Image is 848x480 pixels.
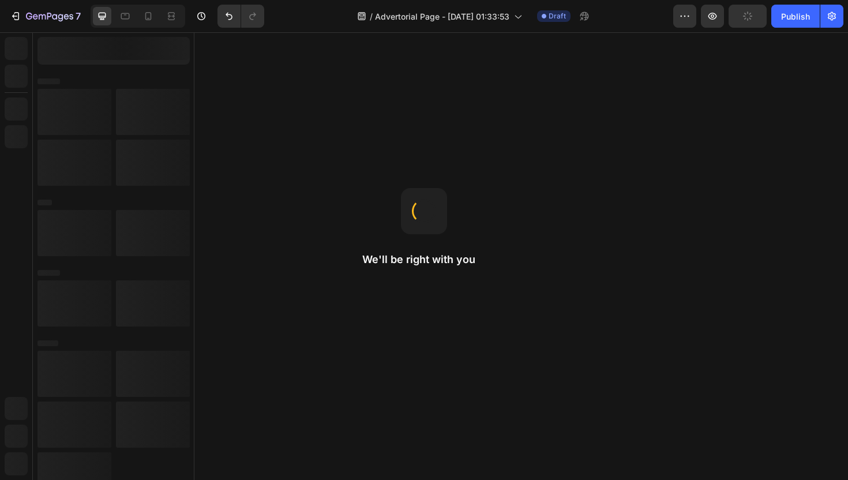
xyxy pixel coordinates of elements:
button: Publish [771,5,820,28]
span: Advertorial Page - [DATE] 01:33:53 [375,10,509,22]
div: Undo/Redo [217,5,264,28]
span: Draft [549,11,566,21]
button: 7 [5,5,86,28]
span: / [370,10,373,22]
p: 7 [76,9,81,23]
div: Publish [781,10,810,22]
h2: We'll be right with you [362,253,486,267]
